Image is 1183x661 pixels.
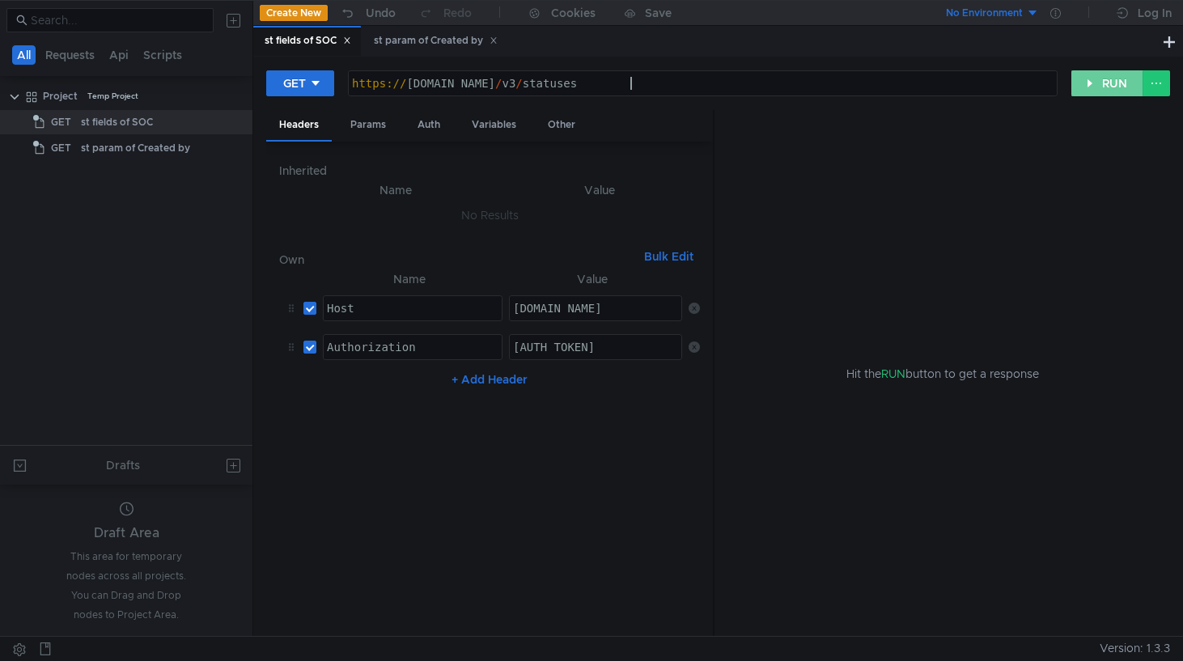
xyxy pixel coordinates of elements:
[265,32,351,49] div: st fields of SOC
[283,74,306,92] div: GET
[266,110,332,142] div: Headers
[292,180,500,200] th: Name
[1138,3,1172,23] div: Log In
[87,84,138,108] div: Temp Project
[500,180,700,200] th: Value
[374,32,498,49] div: st param of Created by
[328,1,407,25] button: Undo
[881,367,905,381] span: RUN
[405,110,453,140] div: Auth
[104,45,134,65] button: Api
[106,455,140,475] div: Drafts
[502,269,682,289] th: Value
[445,370,534,389] button: + Add Header
[366,3,396,23] div: Undo
[279,161,700,180] h6: Inherited
[337,110,399,140] div: Params
[266,70,334,96] button: GET
[459,110,529,140] div: Variables
[138,45,187,65] button: Scripts
[31,11,204,29] input: Search...
[1071,70,1143,96] button: RUN
[316,269,502,289] th: Name
[443,3,472,23] div: Redo
[43,84,78,108] div: Project
[461,208,519,222] nz-embed-empty: No Results
[51,110,71,134] span: GET
[81,110,153,134] div: st fields of SOC
[12,45,36,65] button: All
[535,110,588,140] div: Other
[40,45,100,65] button: Requests
[260,5,328,21] button: Create New
[551,3,596,23] div: Cookies
[638,247,700,266] button: Bulk Edit
[645,7,672,19] div: Save
[946,6,1023,21] div: No Environment
[846,365,1039,383] span: Hit the button to get a response
[81,136,190,160] div: st param of Created by
[51,136,71,160] span: GET
[1100,637,1170,660] span: Version: 1.3.3
[407,1,483,25] button: Redo
[279,250,638,269] h6: Own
